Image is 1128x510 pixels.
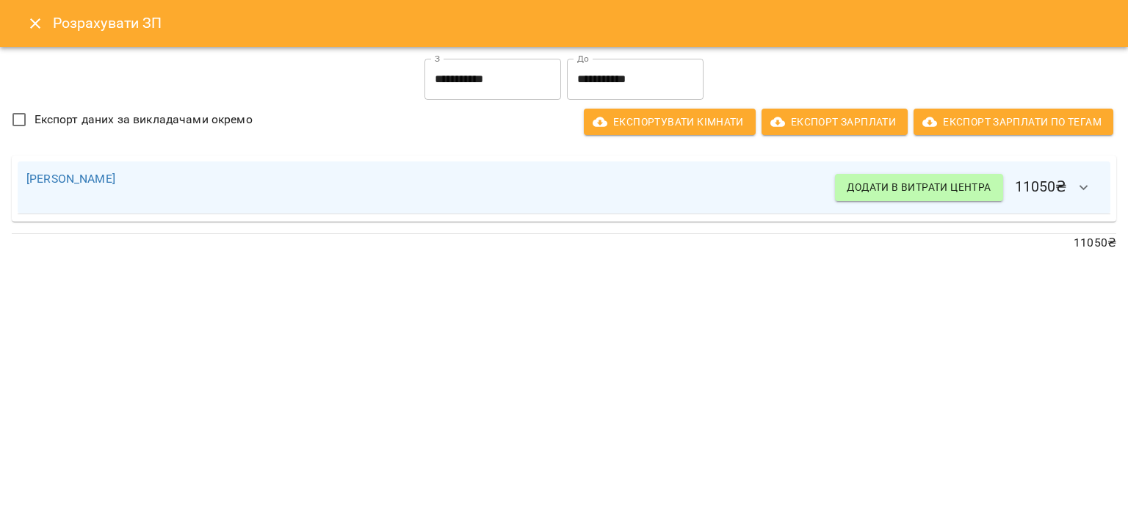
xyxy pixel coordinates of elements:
[35,111,253,128] span: Експорт даних за викладачами окремо
[762,109,908,135] button: Експорт Зарплати
[925,113,1102,131] span: Експорт Зарплати по тегам
[584,109,756,135] button: Експортувати кімнати
[596,113,744,131] span: Експортувати кімнати
[835,174,1002,200] button: Додати в витрати центра
[835,170,1102,205] h6: 11050 ₴
[53,12,1110,34] h6: Розрахувати ЗП
[18,6,53,41] button: Close
[847,178,991,196] span: Додати в витрати центра
[26,172,115,186] a: [PERSON_NAME]
[914,109,1113,135] button: Експорт Зарплати по тегам
[773,113,896,131] span: Експорт Зарплати
[12,234,1116,252] p: 11050 ₴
